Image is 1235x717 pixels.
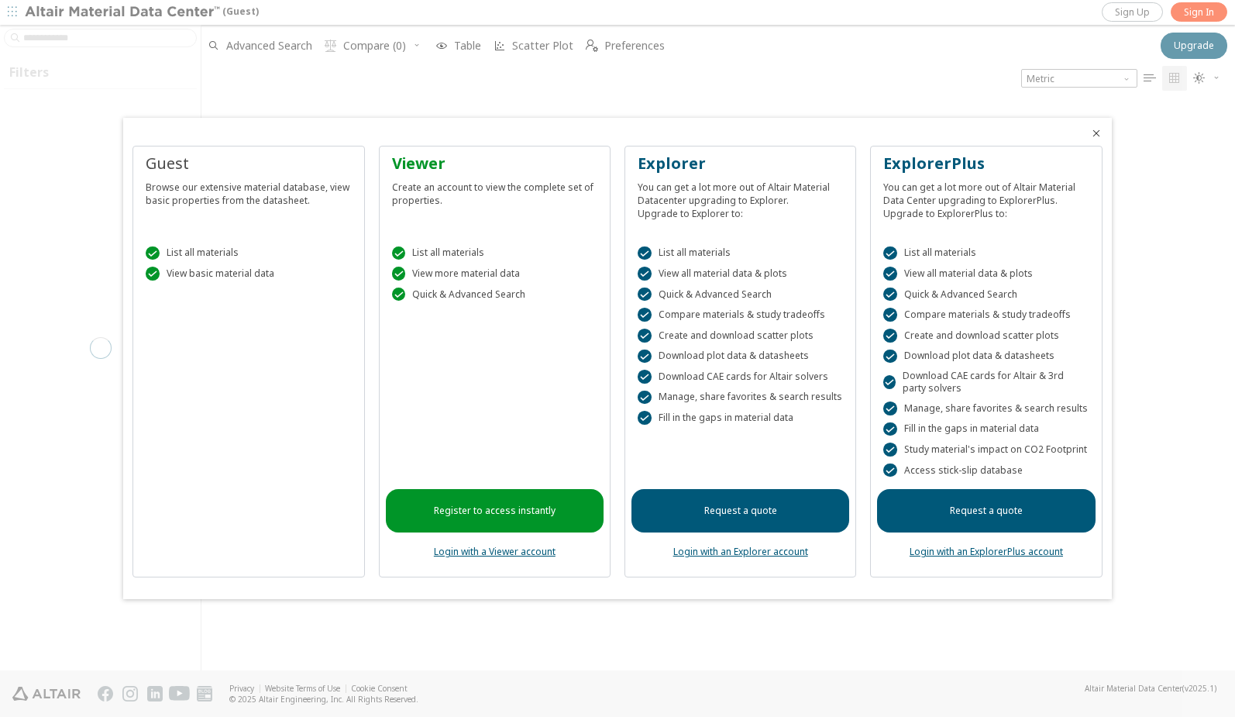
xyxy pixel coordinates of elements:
a: Request a quote [631,489,849,533]
div:  [883,246,897,260]
a: Register to access instantly [386,489,604,533]
div: You can get a lot more out of Altair Material Datacenter upgrading to Explorer. Upgrade to Explor... [638,174,843,220]
div: Browse our extensive material database, view basic properties from the datasheet. [146,174,351,207]
div: View more material data [392,267,597,281]
div: List all materials [146,246,351,260]
div:  [883,402,897,415]
div: Create an account to view the complete set of properties. [392,174,597,207]
div:  [883,288,897,302]
div: Fill in the gaps in material data [883,422,1089,436]
div: Manage, share favorites & search results [638,391,843,405]
div: Quick & Advanced Search [392,288,597,302]
div:  [883,267,897,281]
div:  [392,288,406,302]
div: ExplorerPlus [883,153,1089,174]
div:  [392,267,406,281]
div:  [883,443,897,457]
div:  [638,246,652,260]
div:  [883,464,897,477]
a: Request a quote [877,489,1095,533]
div: Download CAE cards for Altair & 3rd party solvers [883,370,1089,395]
div: Download CAE cards for Altair solvers [638,370,843,384]
div: List all materials [883,246,1089,260]
a: Login with a Viewer account [434,545,556,558]
div: Study material's impact on CO2 Footprint [883,443,1089,457]
div: Explorer [638,153,843,174]
div:  [638,350,652,364]
div:  [638,308,652,322]
a: Login with an Explorer account [673,545,808,558]
div: Fill in the gaps in material data [638,411,843,425]
div: View basic material data [146,267,351,281]
div: Viewer [392,153,597,174]
a: Login with an ExplorerPlus account [910,545,1063,558]
div: Download plot data & datasheets [638,350,843,364]
div: Create and download scatter plots [883,329,1089,343]
div:  [638,370,652,384]
div:  [638,411,652,425]
div:  [638,288,652,302]
button: Close [1090,127,1103,140]
div:  [883,422,897,436]
div:  [638,329,652,343]
div: Access stick-slip database [883,464,1089,477]
div:  [392,246,406,260]
div: Manage, share favorites & search results [883,402,1089,415]
div: List all materials [638,246,843,260]
div: View all material data & plots [883,267,1089,281]
div: List all materials [392,246,597,260]
div:  [883,350,897,364]
div: You can get a lot more out of Altair Material Data Center upgrading to ExplorerPlus. Upgrade to E... [883,174,1089,220]
div:  [883,329,897,343]
div:  [146,267,160,281]
div: Compare materials & study tradeoffs [883,308,1089,322]
div: Quick & Advanced Search [638,288,843,302]
div: Guest [146,153,351,174]
div:  [638,267,652,281]
div:  [883,375,896,389]
div:  [883,308,897,322]
div: Compare materials & study tradeoffs [638,308,843,322]
div: Quick & Advanced Search [883,288,1089,302]
div: Download plot data & datasheets [883,350,1089,364]
div: Create and download scatter plots [638,329,843,343]
div: View all material data & plots [638,267,843,281]
div:  [638,391,652,405]
div:  [146,246,160,260]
